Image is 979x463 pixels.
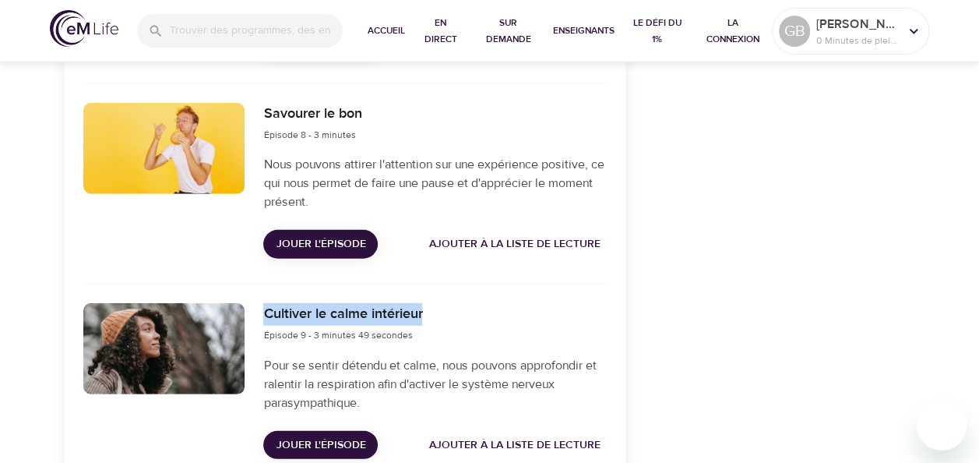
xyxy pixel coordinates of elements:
[263,103,361,125] h6: Savourer le bon
[700,15,766,48] span: La Connexion
[368,23,405,39] span: Accueil
[263,303,422,326] h6: Cultiver le calme intérieur
[276,235,365,254] span: Jouer l'épisode
[263,329,412,341] span: Épisode 9 - 3 minutes 49 secondes
[263,129,355,141] span: Épisode 8 - 3 minutes
[779,16,810,47] div: GB
[423,431,607,460] button: Ajouter à la liste de lecture
[417,15,463,48] span: En direct
[429,235,600,254] span: Ajouter à la liste de lecture
[50,10,118,47] img: logo
[263,230,378,259] button: Jouer l'épisode
[263,155,606,211] p: Nous pouvons attirer l'attention sur une expérience positive, ce qui nous permet de faire une pau...
[627,15,688,48] span: Le défi du 1%
[816,15,899,34] p: [PERSON_NAME]
[263,356,606,412] p: Pour se sentir détendu et calme, nous pouvons approfondir et ralentir la respiration afin d'activ...
[263,431,378,460] button: Jouer l'épisode
[276,436,365,455] span: Jouer l'épisode
[553,23,615,39] span: Enseignants
[429,436,600,455] span: Ajouter à la liste de lecture
[170,14,343,48] input: Trouver des programmes, des enseignants, etc...
[816,34,899,48] p: 0 Minutes de pleine conscience
[423,230,607,259] button: Ajouter à la liste de lecture
[917,401,967,451] iframe: Bouton de lancement de la fenêtre de messagerie
[476,15,541,48] span: Sur demande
